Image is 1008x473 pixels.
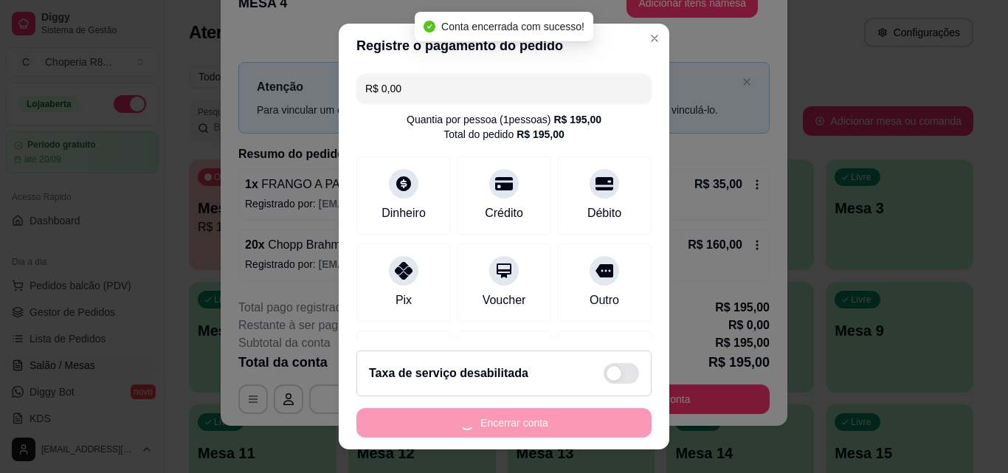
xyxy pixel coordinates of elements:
[441,21,584,32] span: Conta encerrada com sucesso!
[483,291,526,309] div: Voucher
[424,21,435,32] span: check-circle
[407,112,601,127] div: Quantia por pessoa ( 1 pessoas)
[587,204,621,222] div: Débito
[485,204,523,222] div: Crédito
[339,24,669,68] header: Registre o pagamento do pedido
[517,127,565,142] div: R$ 195,00
[369,365,528,382] h2: Taxa de serviço desabilitada
[553,112,601,127] div: R$ 195,00
[643,27,666,50] button: Close
[590,291,619,309] div: Outro
[382,204,426,222] div: Dinheiro
[365,74,643,103] input: Ex.: hambúrguer de cordeiro
[443,127,565,142] div: Total do pedido
[396,291,412,309] div: Pix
